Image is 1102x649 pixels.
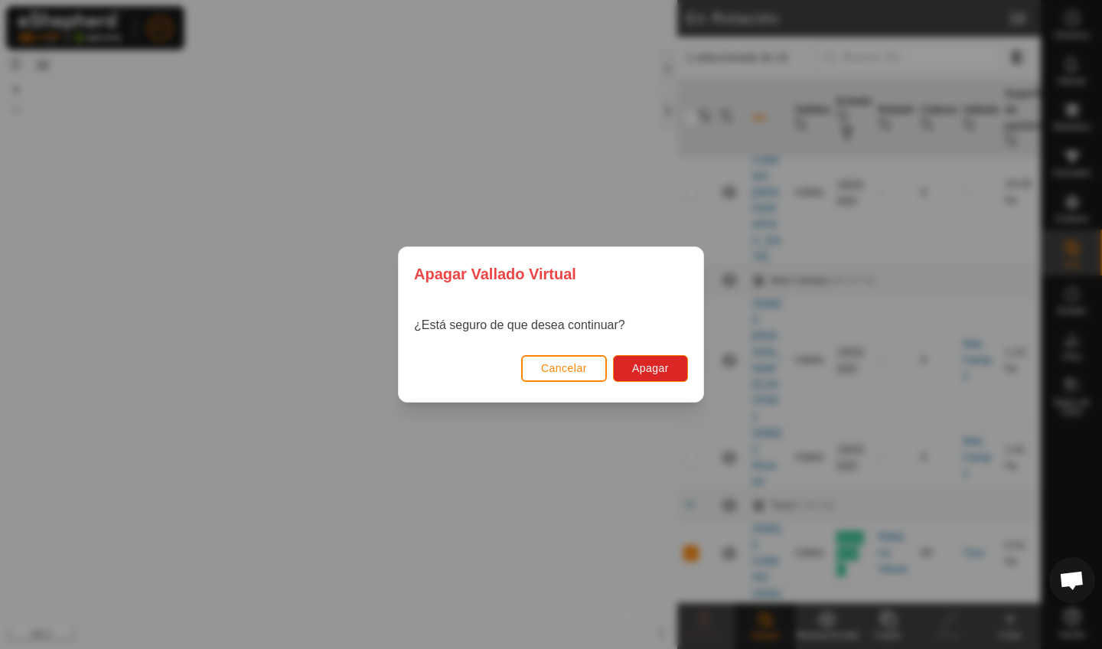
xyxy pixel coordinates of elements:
button: Cancelar [521,355,607,382]
span: Apagar Vallado Virtual [414,263,576,285]
p: ¿Está seguro de que desea continuar? [414,316,625,334]
span: Apagar [632,362,669,374]
span: Cancelar [541,362,587,374]
button: Apagar [613,355,688,382]
div: Chat abierto [1049,557,1095,603]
